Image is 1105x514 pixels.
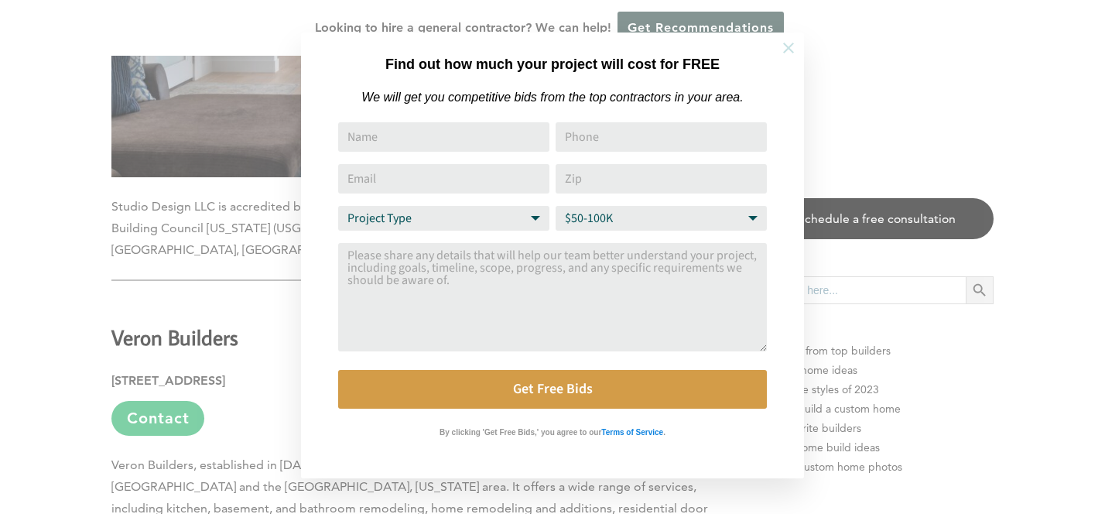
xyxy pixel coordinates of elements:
[338,243,767,351] textarea: Comment or Message
[338,206,549,231] select: Project Type
[338,122,549,152] input: Name
[440,428,601,437] strong: By clicking 'Get Free Bids,' you agree to our
[663,428,665,437] strong: .
[601,428,663,437] strong: Terms of Service
[556,164,767,194] input: Zip
[385,57,720,72] strong: Find out how much your project will cost for FREE
[338,370,767,409] button: Get Free Bids
[361,91,743,104] em: We will get you competitive bids from the top contractors in your area.
[556,122,767,152] input: Phone
[808,403,1086,495] iframe: Drift Widget Chat Controller
[601,424,663,437] a: Terms of Service
[338,164,549,194] input: Email Address
[761,21,816,75] button: Close
[556,206,767,231] select: Budget Range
